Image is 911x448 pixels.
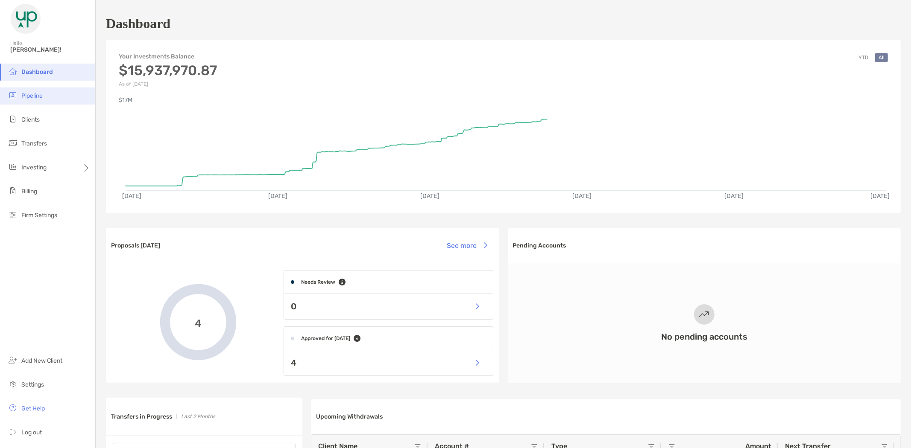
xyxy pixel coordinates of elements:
[8,186,18,196] img: billing icon
[195,316,202,329] span: 4
[8,90,18,100] img: pipeline icon
[8,355,18,365] img: add_new_client icon
[301,335,350,341] h4: Approved for [DATE]
[111,413,172,420] h3: Transfers in Progress
[440,236,494,255] button: See more
[8,379,18,389] img: settings icon
[21,116,40,123] span: Clients
[10,3,41,34] img: Zoe Logo
[8,403,18,413] img: get-help icon
[661,332,747,342] h3: No pending accounts
[8,138,18,148] img: transfers icon
[181,411,215,422] p: Last 2 Months
[10,46,90,53] span: [PERSON_NAME]!
[513,242,566,249] h3: Pending Accounts
[119,62,217,79] h3: $15,937,970.87
[21,92,43,99] span: Pipeline
[21,381,44,388] span: Settings
[291,358,296,368] p: 4
[724,192,744,200] text: [DATE]
[8,209,18,220] img: firm-settings icon
[316,413,383,420] h3: Upcoming Withdrawals
[870,192,890,200] text: [DATE]
[21,357,62,364] span: Add New Client
[8,427,18,437] img: logout icon
[21,164,47,171] span: Investing
[21,188,37,195] span: Billing
[119,81,217,87] p: As of [DATE]
[122,192,141,200] text: [DATE]
[118,96,132,104] text: $17M
[8,162,18,172] img: investing icon
[855,53,872,62] button: YTD
[268,192,287,200] text: [DATE]
[291,301,296,312] p: 0
[8,114,18,124] img: clients icon
[420,192,439,200] text: [DATE]
[21,68,53,76] span: Dashboard
[8,66,18,76] img: dashboard icon
[21,140,47,147] span: Transfers
[21,405,45,412] span: Get Help
[875,53,888,62] button: All
[21,429,42,436] span: Log out
[301,279,335,285] h4: Needs Review
[106,16,170,32] h1: Dashboard
[119,53,217,60] h4: Your Investments Balance
[111,242,160,249] h3: Proposals [DATE]
[572,192,592,200] text: [DATE]
[21,212,57,219] span: Firm Settings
